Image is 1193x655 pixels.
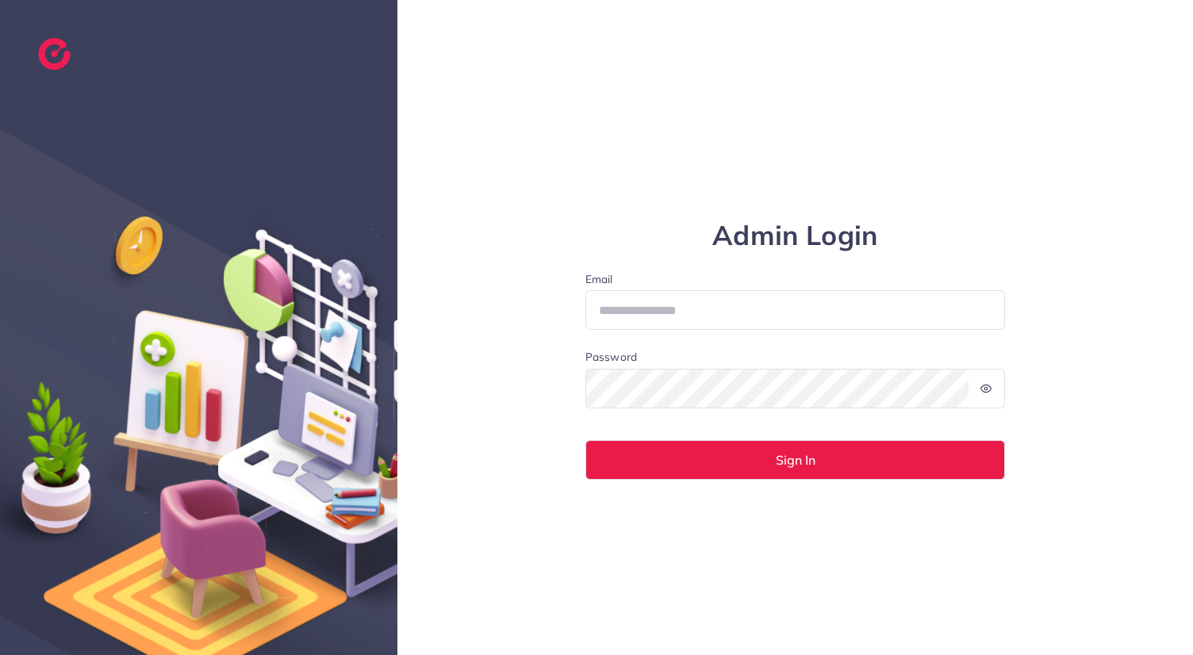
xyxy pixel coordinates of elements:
[585,271,1006,287] label: Email
[585,349,637,365] label: Password
[776,454,815,466] span: Sign In
[38,38,71,70] img: logo
[585,440,1006,480] button: Sign In
[585,220,1006,252] h1: Admin Login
